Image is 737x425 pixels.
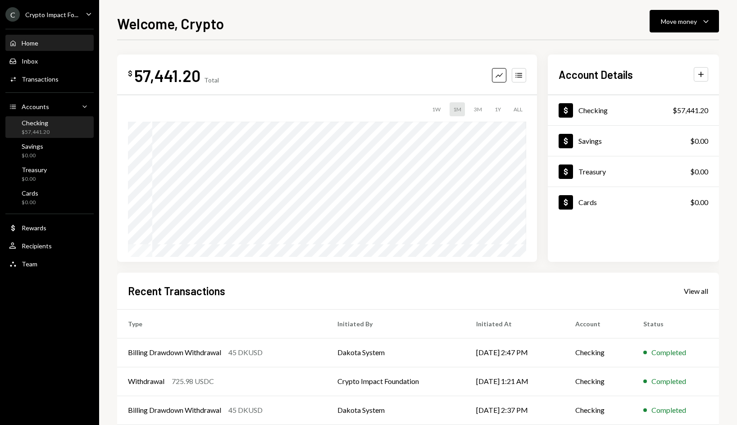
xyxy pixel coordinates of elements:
[564,309,633,338] th: Account
[22,119,50,127] div: Checking
[22,103,49,110] div: Accounts
[651,405,686,416] div: Completed
[5,53,94,69] a: Inbox
[673,105,708,116] div: $57,441.20
[5,116,94,138] a: Checking$57,441.20
[228,405,263,416] div: 45 DKUSD
[22,166,47,174] div: Treasury
[172,376,214,387] div: 725.98 USDC
[548,156,719,187] a: Treasury$0.00
[327,309,465,338] th: Initiated By
[22,242,52,250] div: Recipients
[5,140,94,161] a: Savings$0.00
[128,69,132,78] div: $
[465,309,564,338] th: Initiated At
[5,98,94,114] a: Accounts
[327,367,465,396] td: Crypto Impact Foundation
[22,224,46,232] div: Rewards
[578,198,597,206] div: Cards
[5,256,94,272] a: Team
[22,75,59,83] div: Transactions
[564,396,633,425] td: Checking
[491,102,505,116] div: 1Y
[22,189,38,197] div: Cards
[650,10,719,32] button: Move money
[548,126,719,156] a: Savings$0.00
[128,283,225,298] h2: Recent Transactions
[5,71,94,87] a: Transactions
[690,197,708,208] div: $0.00
[22,175,47,183] div: $0.00
[22,39,38,47] div: Home
[559,67,633,82] h2: Account Details
[428,102,444,116] div: 1W
[117,309,327,338] th: Type
[564,367,633,396] td: Checking
[564,338,633,367] td: Checking
[465,338,564,367] td: [DATE] 2:47 PM
[548,95,719,125] a: Checking$57,441.20
[128,347,221,358] div: Billing Drawdown Withdrawal
[5,238,94,254] a: Recipients
[327,396,465,425] td: Dakota System
[548,187,719,217] a: Cards$0.00
[22,199,38,206] div: $0.00
[128,376,164,387] div: Withdrawal
[510,102,526,116] div: ALL
[5,187,94,208] a: Cards$0.00
[684,286,708,296] a: View all
[450,102,465,116] div: 1M
[228,347,263,358] div: 45 DKUSD
[5,7,20,22] div: C
[632,309,719,338] th: Status
[578,167,606,176] div: Treasury
[25,11,78,18] div: Crypto Impact Fo...
[578,137,602,145] div: Savings
[22,128,50,136] div: $57,441.20
[5,35,94,51] a: Home
[465,367,564,396] td: [DATE] 1:21 AM
[690,166,708,177] div: $0.00
[128,405,221,416] div: Billing Drawdown Withdrawal
[204,76,219,84] div: Total
[5,163,94,185] a: Treasury$0.00
[22,142,43,150] div: Savings
[651,376,686,387] div: Completed
[22,57,38,65] div: Inbox
[578,106,608,114] div: Checking
[684,287,708,296] div: View all
[690,136,708,146] div: $0.00
[327,338,465,367] td: Dakota System
[651,347,686,358] div: Completed
[22,260,37,268] div: Team
[117,14,224,32] h1: Welcome, Crypto
[465,396,564,425] td: [DATE] 2:37 PM
[661,17,697,26] div: Move money
[22,152,43,160] div: $0.00
[134,65,200,86] div: 57,441.20
[470,102,486,116] div: 3M
[5,219,94,236] a: Rewards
